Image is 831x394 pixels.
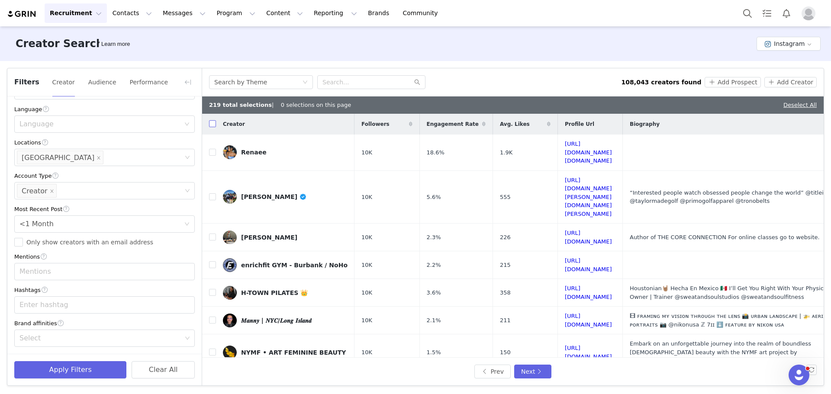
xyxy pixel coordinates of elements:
[427,348,441,357] span: 1.5%
[241,149,267,156] div: Renaee
[241,262,348,269] div: enrichfit GYM - Burbank / NoHo
[500,233,511,242] span: 226
[158,3,211,23] button: Messages
[14,285,195,295] div: Hashtags
[317,75,425,89] input: Search...
[757,3,776,23] a: Tasks
[223,258,348,272] a: enrichfit GYM - Burbank / NoHo
[223,145,237,159] img: v2
[19,216,54,232] div: <1 Month
[500,148,512,157] span: 1.9K
[398,3,447,23] a: Community
[474,365,511,378] button: Prev
[361,148,372,157] span: 10K
[796,6,824,20] button: Profile
[565,257,612,272] a: [URL][DOMAIN_NAME]
[361,233,372,242] span: 10K
[14,205,195,214] div: Most Recent Post
[19,301,182,309] div: Enter hashtag
[14,77,39,87] span: Filters
[630,189,829,205] span: “Interested people watch obsessed people change the world” @titleist @taylormadegolf @primogolfap...
[361,193,372,202] span: 10K
[241,317,312,324] div: 𝑴𝒂𝒏𝒏𝒚 | 𝑵𝒀𝑪/𝑳𝒐𝒏𝒈 𝑰𝒔𝒍𝒂𝒏𝒅
[565,141,612,164] a: [URL][DOMAIN_NAME][DOMAIN_NAME]
[14,252,195,261] div: Mentions
[514,365,551,378] button: Next
[303,80,308,86] i: icon: down
[789,365,809,385] iframe: Intercom live chat
[223,190,237,204] img: v2
[361,261,372,269] span: 10K
[630,340,811,364] span: Embark on an unforgettable journey into the realm of boundless [DEMOGRAPHIC_DATA] beauty with the...
[17,184,57,198] li: Creator
[223,120,245,128] span: Creator
[241,234,297,241] div: [PERSON_NAME]
[132,361,195,378] button: Clear All
[45,3,107,23] button: Recruitment
[427,233,441,242] span: 2.3%
[500,288,511,297] span: 358
[622,78,702,87] div: 108,043 creators found
[565,285,612,300] a: [URL][DOMAIN_NAME]
[223,346,237,359] img: v2
[14,171,195,180] div: Account Type
[783,102,817,108] a: Deselect All
[500,348,511,357] span: 150
[777,3,796,23] button: Notifications
[209,102,272,108] b: 219 total selections
[17,151,103,164] li: United States
[630,120,660,128] span: Biography
[214,76,267,89] div: Search by Theme
[500,193,511,202] span: 555
[22,151,94,165] div: [GEOGRAPHIC_DATA]
[427,193,441,202] span: 5.6%
[100,40,132,48] div: Tooltip anchor
[738,3,757,23] button: Search
[500,316,511,325] span: 211
[565,177,612,217] a: [URL][DOMAIN_NAME][PERSON_NAME][DOMAIN_NAME][PERSON_NAME]
[361,120,390,128] span: Followers
[223,286,348,300] a: H-TOWN PILATES 👑
[223,190,348,204] a: [PERSON_NAME]
[19,120,180,128] div: Language
[19,334,182,343] div: Select
[14,319,195,328] div: Brand affinities
[427,316,441,325] span: 2.1%
[764,77,817,87] button: Add Creator
[500,261,511,269] span: 215
[565,120,594,128] span: Profile Url
[427,261,441,269] span: 2.2%
[7,10,37,18] a: grin logo
[565,230,612,245] a: [URL][DOMAIN_NAME]
[414,79,420,85] i: icon: search
[209,101,351,109] div: | 0 selections on this page
[241,349,346,356] div: NYMF • ART FEMININE BEAUTY
[361,316,372,325] span: 10K
[427,288,441,297] span: 3.6%
[14,138,195,147] div: Locations
[184,122,190,128] i: icon: down
[23,239,157,246] span: Only show creators with an email address
[223,145,348,159] a: Renaee
[705,77,760,87] button: Add Prospect
[107,3,157,23] button: Contacts
[223,314,237,327] img: v2
[14,361,126,378] button: Apply Filters
[361,288,372,297] span: 10K
[241,289,308,296] div: H-TOWN PILATES 👑
[14,105,195,114] div: Language
[241,193,307,200] div: [PERSON_NAME]
[16,36,103,51] h3: Creator Search
[97,156,101,161] i: icon: close
[223,346,348,359] a: NYMF • ART FEMININE BEAUTY
[427,120,479,128] span: Engagement Rate
[500,120,530,128] span: Avg. Likes
[129,75,168,89] button: Performance
[22,184,48,198] div: Creator
[361,348,372,357] span: 10K
[565,345,612,360] a: [URL][DOMAIN_NAME]
[185,336,190,342] i: icon: down
[88,75,117,89] button: Audience
[223,258,237,272] img: v2
[565,313,612,328] a: [URL][DOMAIN_NAME]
